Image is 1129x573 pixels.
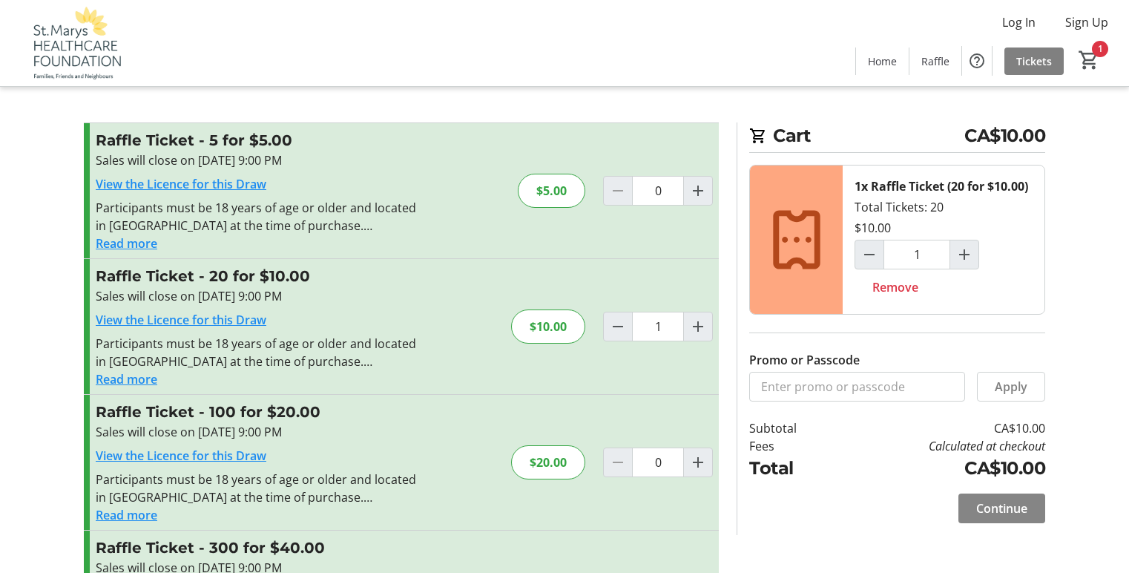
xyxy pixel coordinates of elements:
div: $20.00 [511,445,585,479]
div: $5.00 [518,174,585,208]
button: Increment by one [950,240,978,269]
td: Subtotal [749,419,835,437]
span: Home [868,53,897,69]
span: Remove [872,278,918,296]
div: Participants must be 18 years of age or older and located in [GEOGRAPHIC_DATA] at the time of pur... [96,335,420,370]
input: Enter promo or passcode [749,372,965,402]
td: CA$10.00 [835,455,1045,482]
td: Total [749,455,835,482]
button: Increment by one [684,448,712,477]
a: View the Licence for this Draw [96,312,266,328]
td: CA$10.00 [835,419,1045,437]
span: Apply [995,378,1027,396]
a: View the Licence for this Draw [96,448,266,464]
td: Fees [749,437,835,455]
div: Sales will close on [DATE] 9:00 PM [96,423,420,441]
div: Participants must be 18 years of age or older and located in [GEOGRAPHIC_DATA] at the time of pur... [96,199,420,235]
button: Increment by one [684,312,712,341]
button: Read more [96,235,157,252]
a: Home [856,48,909,75]
h3: Raffle Ticket - 300 for $40.00 [96,537,420,559]
h3: Raffle Ticket - 5 for $5.00 [96,129,420,151]
div: Total Tickets: 20 [843,166,1044,314]
div: $10.00 [511,310,585,344]
h2: Cart [749,122,1045,153]
button: Read more [96,370,157,388]
span: Log In [1002,13,1036,31]
input: Raffle Ticket Quantity [632,448,684,477]
button: Continue [958,494,1045,523]
div: 1x Raffle Ticket (20 for $10.00) [855,177,1028,195]
button: Increment by one [684,177,712,205]
button: Read more [96,506,157,524]
input: Raffle Ticket Quantity [632,312,684,341]
span: Continue [976,500,1027,517]
td: Calculated at checkout [835,437,1045,455]
div: Participants must be 18 years of age or older and located in [GEOGRAPHIC_DATA] at the time of pur... [96,471,420,506]
span: Raffle [921,53,949,69]
div: Sales will close on [DATE] 9:00 PM [96,287,420,305]
h3: Raffle Ticket - 20 for $10.00 [96,265,420,287]
label: Promo or Passcode [749,351,860,369]
button: Decrement by one [855,240,883,269]
button: Log In [990,10,1047,34]
span: CA$10.00 [964,122,1045,149]
button: Help [962,46,992,76]
a: Tickets [1004,48,1064,75]
button: Apply [977,372,1045,402]
h3: Raffle Ticket - 100 for $20.00 [96,401,420,423]
button: Remove [855,272,936,302]
span: Sign Up [1065,13,1108,31]
button: Cart [1076,47,1102,73]
a: View the Licence for this Draw [96,176,266,192]
button: Sign Up [1053,10,1120,34]
a: Raffle [909,48,961,75]
div: $10.00 [855,219,891,237]
div: Sales will close on [DATE] 9:00 PM [96,151,420,169]
span: Tickets [1016,53,1052,69]
input: Raffle Ticket Quantity [632,176,684,206]
input: Raffle Ticket (20 for $10.00) Quantity [883,240,950,269]
img: St. Marys Healthcare Foundation's Logo [9,6,141,80]
button: Decrement by one [604,312,632,341]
